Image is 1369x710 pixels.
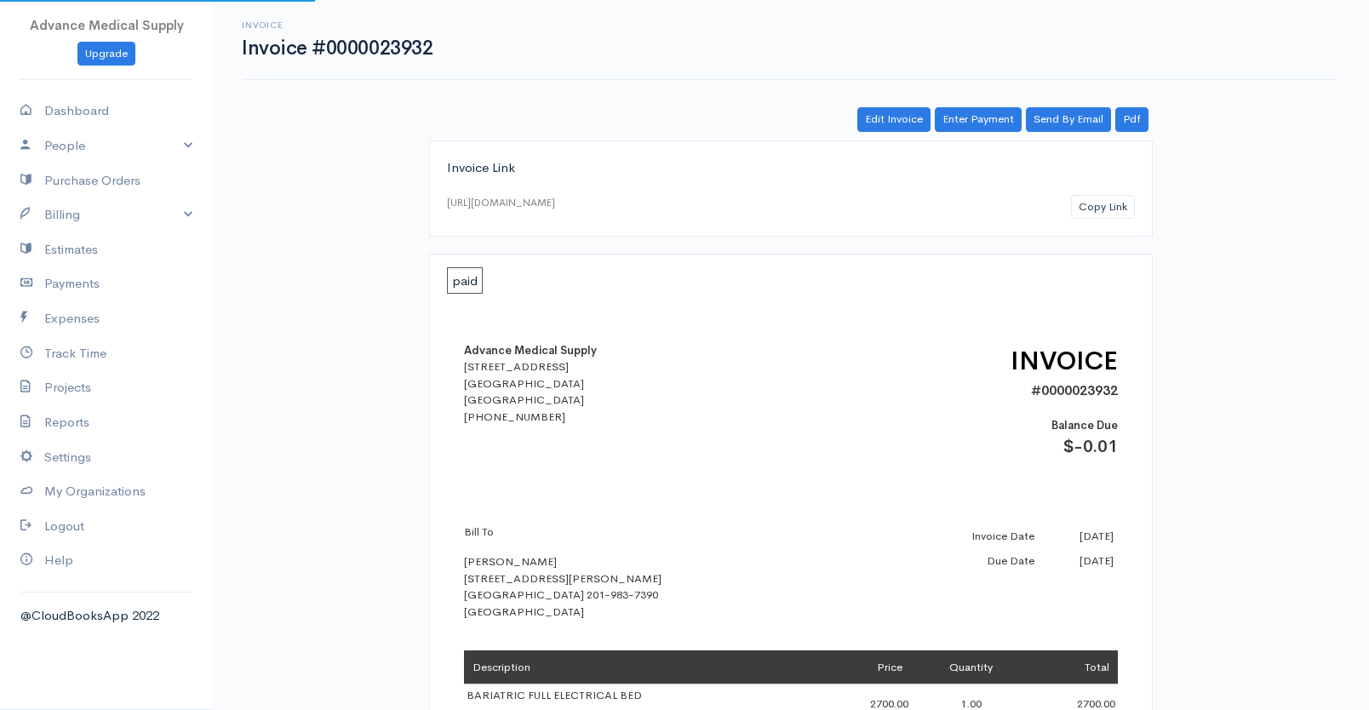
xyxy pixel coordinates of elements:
[447,195,555,210] div: [URL][DOMAIN_NAME]
[911,650,1032,684] td: Quantity
[447,267,483,294] span: paid
[1063,436,1118,457] span: $-0.01
[464,358,762,425] div: [STREET_ADDRESS] [GEOGRAPHIC_DATA] [GEOGRAPHIC_DATA] [PHONE_NUMBER]
[1039,524,1118,549] td: [DATE]
[905,524,1039,549] td: Invoice Date
[1039,548,1118,574] td: [DATE]
[1031,650,1118,684] td: Total
[905,548,1039,574] td: Due Date
[77,42,135,66] a: Upgrade
[1071,195,1135,220] button: Copy Link
[1011,345,1118,377] span: INVOICE
[857,107,931,132] a: Edit Invoice
[935,107,1022,132] a: Enter Payment
[1026,107,1111,132] a: Send By Email
[242,20,432,30] h6: Invoice
[242,37,432,59] h1: Invoice #0000023932
[464,343,597,358] b: Advance Medical Supply
[20,606,192,626] div: @CloudBooksApp 2022
[464,524,762,621] div: [PERSON_NAME] [STREET_ADDRESS][PERSON_NAME] [GEOGRAPHIC_DATA] 201-983-7390 [GEOGRAPHIC_DATA]
[824,650,911,684] td: Price
[1051,418,1118,432] span: Balance Due
[1031,381,1118,399] span: #0000023932
[464,524,762,541] p: Bill To
[464,650,824,684] td: Description
[447,158,1135,178] div: Invoice Link
[1115,107,1148,132] a: Pdf
[30,17,184,33] span: Advance Medical Supply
